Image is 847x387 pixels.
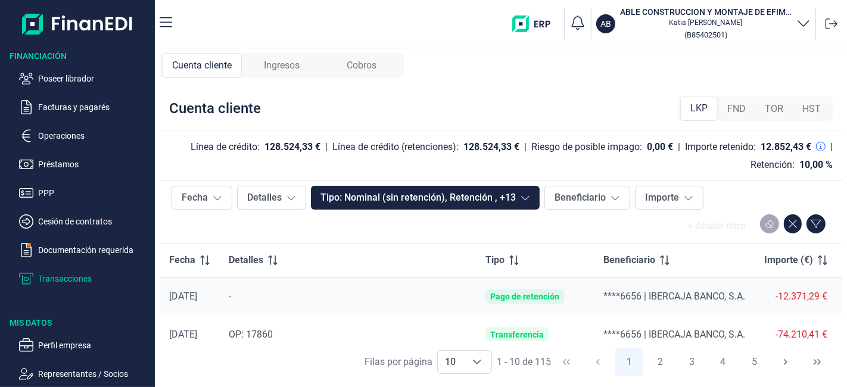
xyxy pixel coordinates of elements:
[38,271,150,286] p: Transacciones
[490,292,559,301] div: Pago de retención
[584,348,612,376] button: Previous Page
[19,214,150,229] button: Cesión de contratos
[19,100,150,114] button: Facturas y pagarés
[438,351,463,373] span: 10
[172,58,232,73] span: Cuenta cliente
[38,186,150,200] p: PPP
[718,97,755,121] div: FND
[765,102,783,116] span: TOR
[38,367,150,381] p: Representantes / Socios
[531,141,642,153] div: Riesgo de posible impago:
[485,253,505,267] span: Tipo
[793,97,830,121] div: HST
[677,348,706,376] button: Page 3
[684,30,727,39] small: Copiar cif
[38,129,150,143] p: Operaciones
[264,141,320,153] div: 128.524,33 €
[620,18,792,27] p: Katia [PERSON_NAME]
[830,140,833,154] div: |
[229,329,273,340] span: OP: 17860
[19,271,150,286] button: Transacciones
[237,186,306,210] button: Detalles
[761,141,811,153] div: 12.852,43 €
[764,253,813,267] span: Importe (€)
[311,186,540,210] button: Tipo: Nominal (sin retención), Retención , +13
[755,97,793,121] div: TOR
[19,186,150,200] button: PPP
[600,18,611,30] p: AB
[325,140,328,154] div: |
[242,53,322,78] div: Ingresos
[751,159,795,171] div: Retención:
[38,100,150,114] p: Facturas y pagarés
[169,253,195,267] span: Fecha
[264,58,300,73] span: Ingresos
[38,71,150,86] p: Poseer librador
[603,253,655,267] span: Beneficiario
[162,53,242,78] div: Cuenta cliente
[322,53,401,78] div: Cobros
[38,157,150,171] p: Préstamos
[463,351,491,373] div: Choose
[490,330,544,339] div: Transferencia
[38,214,150,229] p: Cesión de contratos
[347,58,376,73] span: Cobros
[615,348,643,376] button: Page 1
[365,355,432,369] div: Filas por página
[19,129,150,143] button: Operaciones
[678,140,680,154] div: |
[191,141,260,153] div: Línea de crédito:
[635,186,703,210] button: Importe
[603,291,745,302] span: ****6656 | IBERCAJA BANCO, S.A.
[38,243,150,257] p: Documentación requerida
[620,6,792,18] h3: ABLE CONSTRUCCION Y MONTAJE DE EFIMEROS SL
[803,348,832,376] button: Last Page
[646,348,675,376] button: Page 2
[709,348,737,376] button: Page 4
[332,141,459,153] div: Línea de crédito (retenciones):
[647,141,673,153] div: 0,00 €
[463,141,519,153] div: 128.524,33 €
[19,71,150,86] button: Poseer librador
[802,102,821,116] span: HST
[524,140,527,154] div: |
[552,348,581,376] button: First Page
[38,338,150,352] p: Perfil empresa
[727,102,746,116] span: FND
[169,99,261,118] div: Cuenta cliente
[544,186,630,210] button: Beneficiario
[680,96,718,121] div: LKP
[19,338,150,352] button: Perfil empresa
[764,329,827,341] div: -74.210,41 €
[19,157,150,171] button: Préstamos
[19,243,150,257] button: Documentación requerida
[229,253,263,267] span: Detalles
[512,15,559,32] img: erp
[169,329,210,341] div: [DATE]
[771,348,800,376] button: Next Page
[740,348,769,376] button: Page 5
[685,141,756,153] div: Importe retenido:
[172,186,232,210] button: Fecha
[799,159,833,171] div: 10,00 %
[603,329,745,340] span: ****6656 | IBERCAJA BANCO, S.A.
[497,357,551,367] span: 1 - 10 de 115
[169,291,210,302] div: [DATE]
[229,291,231,302] span: -
[690,101,708,116] span: LKP
[22,10,133,38] img: Logo de aplicación
[596,6,811,42] button: ABABLE CONSTRUCCION Y MONTAJE DE EFIMEROS SLKatia [PERSON_NAME](B85402501)
[764,291,827,302] div: -12.371,29 €
[19,367,150,381] button: Representantes / Socios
